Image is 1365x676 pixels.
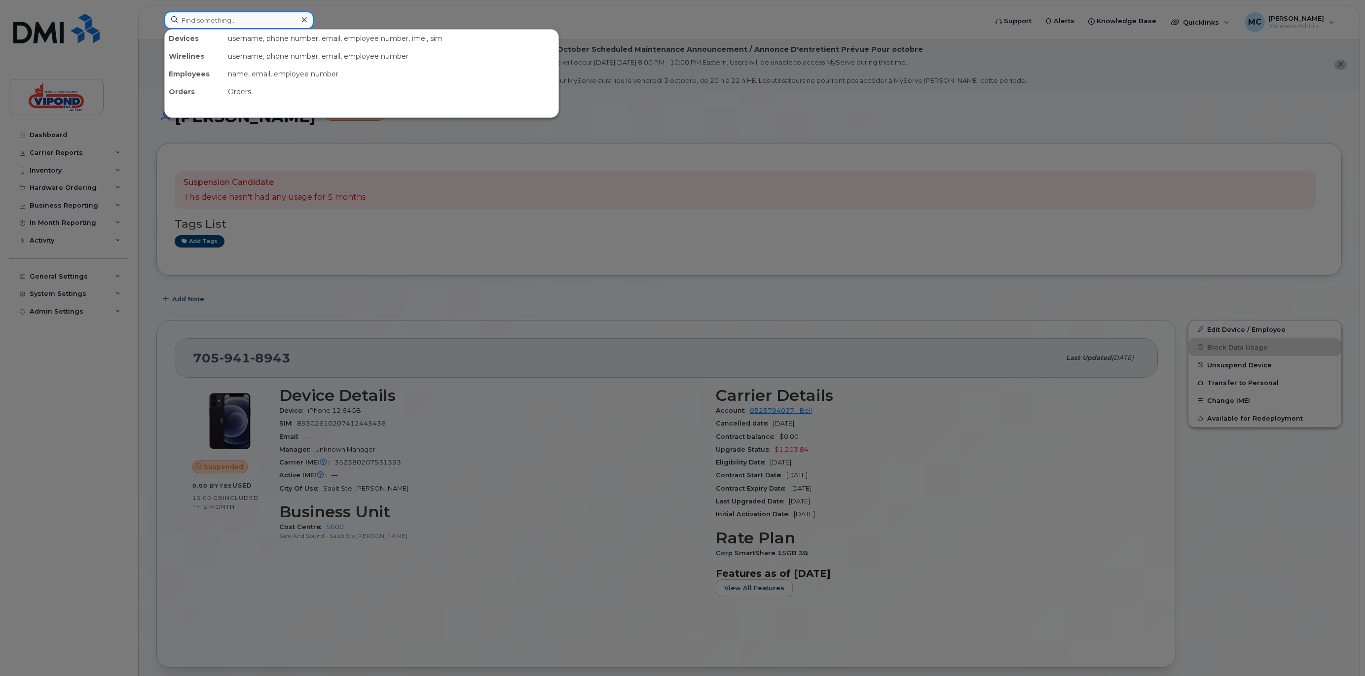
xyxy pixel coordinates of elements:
[165,30,224,47] div: Devices
[165,65,224,83] div: Employees
[165,83,224,101] div: Orders
[165,47,224,65] div: Wirelines
[224,47,558,65] div: username, phone number, email, employee number
[224,83,558,101] div: Orders
[224,65,558,83] div: name, email, employee number
[224,30,558,47] div: username, phone number, email, employee number, imei, sim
